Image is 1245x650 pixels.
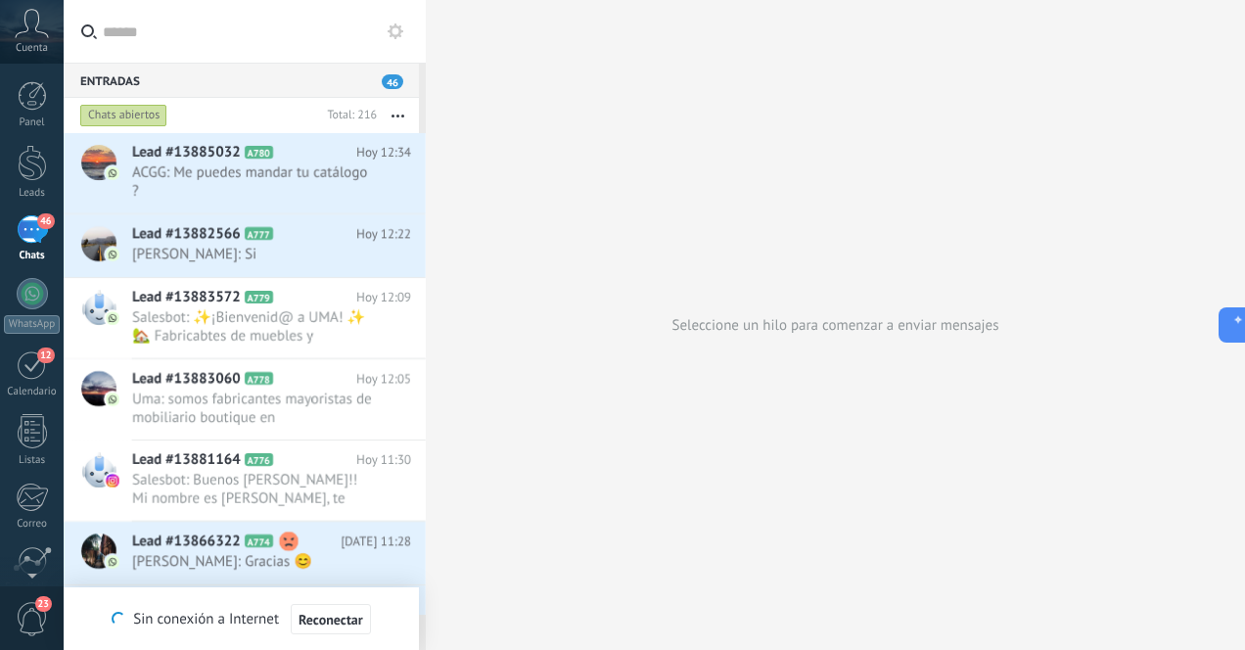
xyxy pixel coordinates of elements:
[245,372,273,385] span: A778
[4,250,61,262] div: Chats
[245,146,273,159] span: A780
[132,390,374,427] span: Uma: somos fabricantes mayoristas de mobiliario boutique en [GEOGRAPHIC_DATA], con base comercial...
[132,552,374,571] span: [PERSON_NAME]: Gracias 😊
[291,604,371,635] button: Reconectar
[356,224,411,244] span: Hoy 12:22
[4,187,61,200] div: Leads
[64,359,426,440] a: Lead #13883060 A778 Hoy 12:05 Uma: somos fabricantes mayoristas de mobiliario boutique en [GEOGRA...
[132,143,241,162] span: Lead #13885032
[64,278,426,358] a: Lead #13883572 A779 Hoy 12:09 Salesbot: ✨¡Bienvenid@ a UMA! ✨ 🏡 Fabricabtes de muebles y decoraci...
[299,613,363,627] span: Reconectar
[245,227,273,240] span: A777
[4,518,61,531] div: Correo
[356,450,411,470] span: Hoy 11:30
[132,471,374,508] span: Salesbot: Buenos [PERSON_NAME]!! Mi nombre es [PERSON_NAME], te envío info al WhatsApp
[64,522,426,584] a: Lead #13866322 A774 [DATE] 11:28 [PERSON_NAME]: Gracias 😊
[37,213,54,229] span: 46
[64,441,426,521] a: Lead #13881164 A776 Hoy 11:30 Salesbot: Buenos [PERSON_NAME]!! Mi nombre es [PERSON_NAME], te env...
[132,532,241,551] span: Lead #13866322
[106,393,119,406] img: com.amocrm.amocrmwa.svg
[382,74,403,89] span: 46
[106,248,119,261] img: com.amocrm.amocrmwa.svg
[356,288,411,307] span: Hoy 12:09
[106,474,119,487] img: instagram.svg
[4,454,61,467] div: Listas
[132,450,241,470] span: Lead #13881164
[106,555,119,569] img: com.amocrm.amocrmwa.svg
[245,534,273,547] span: A774
[132,369,241,389] span: Lead #13883060
[4,315,60,334] div: WhatsApp
[4,386,61,398] div: Calendario
[35,596,52,612] span: 23
[112,603,370,635] div: Sin conexión a Internet
[245,453,273,466] span: A776
[319,106,377,125] div: Total: 216
[64,214,426,277] a: Lead #13882566 A777 Hoy 12:22 [PERSON_NAME]: Si
[64,133,426,213] a: Lead #13885032 A780 Hoy 12:34 ACGG: Me puedes mandar tu catálogo ?
[16,42,48,55] span: Cuenta
[37,348,54,363] span: 12
[341,532,411,551] span: [DATE] 11:28
[377,98,419,133] button: Más
[132,288,241,307] span: Lead #13883572
[356,369,411,389] span: Hoy 12:05
[132,224,241,244] span: Lead #13882566
[64,63,419,98] div: Entradas
[4,116,61,129] div: Panel
[132,163,374,201] span: ACGG: Me puedes mandar tu catálogo ?
[132,308,374,346] span: Salesbot: ✨¡Bienvenid@ a UMA! ✨ 🏡 Fabricabtes de muebles y decoración artesanal 💫 Diseñamos y fab...
[80,104,167,127] div: Chats abiertos
[106,166,119,180] img: com.amocrm.amocrmwa.svg
[245,291,273,303] span: A779
[106,311,119,325] img: com.amocrm.amocrmwa.svg
[132,245,374,263] span: [PERSON_NAME]: Si
[356,143,411,162] span: Hoy 12:34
